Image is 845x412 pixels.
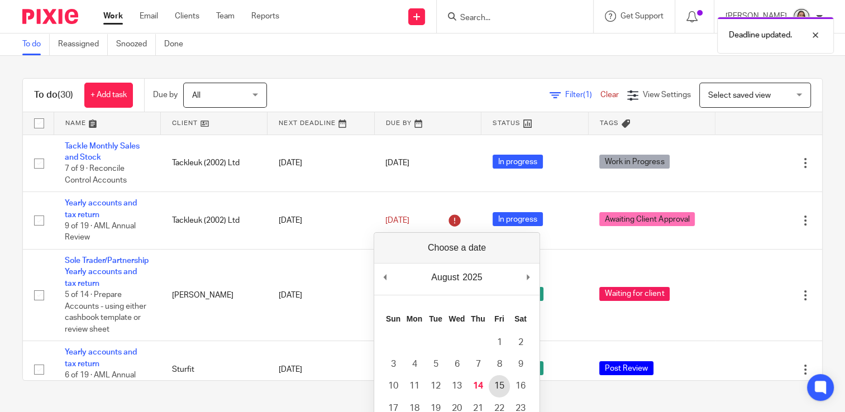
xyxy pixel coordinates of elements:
td: [PERSON_NAME] [160,250,267,341]
span: In progress [493,212,543,226]
button: 14 [467,375,489,397]
abbr: Tuesday [429,314,442,323]
button: 12 [425,375,446,397]
button: 11 [404,375,425,397]
span: All [192,92,200,99]
span: Work in Progress [599,155,670,169]
button: 7 [467,353,489,375]
span: 5 of 14 · Prepare Accounts - using either cashbook template or review sheet [65,291,146,333]
abbr: Monday [407,314,422,323]
a: Clear [600,91,619,99]
span: (30) [58,90,73,99]
img: Pixie [22,9,78,24]
td: [DATE] [268,250,374,341]
button: 5 [425,353,446,375]
button: 3 [383,353,404,375]
a: Tackle Monthly Sales and Stock [65,142,140,161]
a: Email [140,11,158,22]
abbr: Sunday [386,314,400,323]
button: 13 [446,375,467,397]
span: Filter [565,91,600,99]
td: Tackleuk (2002) Ltd [160,135,267,192]
button: 1 [489,332,510,353]
a: Clients [175,11,199,22]
button: Previous Month [380,269,391,286]
span: 6 of 19 · AML Annual Review [65,371,136,391]
td: [DATE] [268,341,374,399]
span: View Settings [643,91,691,99]
h1: To do [34,89,73,101]
abbr: Thursday [471,314,485,323]
button: Next Month [523,269,534,286]
button: 15 [489,375,510,397]
p: Deadline updated. [729,30,792,41]
div: August [429,269,461,286]
span: In progress [493,155,543,169]
button: 2 [510,332,531,353]
td: Tackleuk (2002) Ltd [160,192,267,250]
button: 9 [510,353,531,375]
a: To do [22,33,50,55]
a: Work [103,11,123,22]
button: 10 [383,375,404,397]
a: Done [164,33,192,55]
td: [DATE] [268,192,374,250]
a: Team [216,11,235,22]
abbr: Wednesday [448,314,465,323]
span: (1) [583,91,592,99]
a: Sole Trader/Partnership Yearly accounts and tax return [65,257,149,288]
button: 16 [510,375,531,397]
span: 7 of 9 · Reconcile Control Accounts [65,165,127,184]
a: Yearly accounts and tax return [65,348,137,367]
a: Snoozed [116,33,156,55]
td: [DATE] [268,135,374,192]
span: Waiting for client [599,287,670,301]
abbr: Saturday [514,314,527,323]
span: [DATE] [385,159,409,167]
span: Post Review [599,361,653,375]
span: Tags [600,120,619,126]
a: Reports [251,11,279,22]
a: + Add task [84,83,133,108]
img: Profile.png [793,8,810,26]
abbr: Friday [494,314,504,323]
a: Yearly accounts and tax return [65,199,137,218]
span: 9 of 19 · AML Annual Review [65,222,136,242]
p: Due by [153,89,178,100]
div: 2025 [461,269,484,286]
button: 8 [489,353,510,375]
span: Select saved view [708,92,771,99]
a: Reassigned [58,33,108,55]
span: Awaiting Client Approval [599,212,695,226]
td: Sturfit [160,341,267,399]
button: 4 [404,353,425,375]
button: 6 [446,353,467,375]
span: [DATE] [385,217,409,224]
